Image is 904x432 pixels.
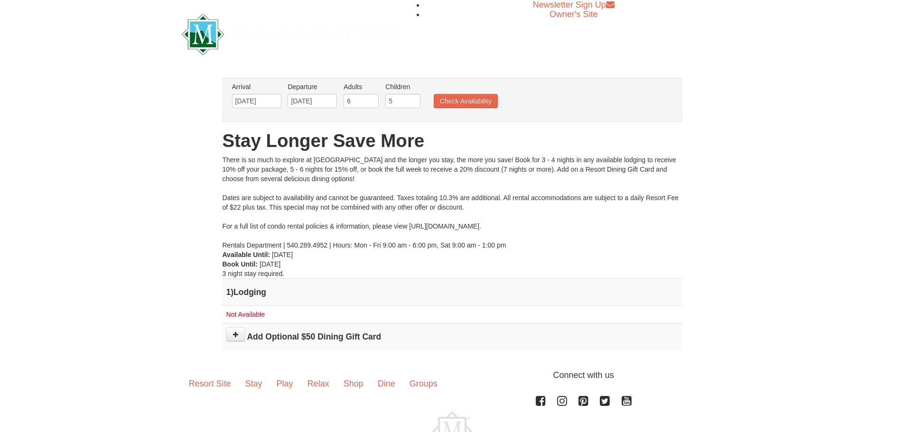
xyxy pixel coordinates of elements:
div: There is so much to explore at [GEOGRAPHIC_DATA] and the longer you stay, the more you save! Book... [223,155,682,250]
button: Check Availability [434,94,498,108]
a: Groups [402,369,445,398]
a: Massanutten Resort [182,22,399,44]
label: Adults [344,82,379,92]
label: Children [385,82,420,92]
h1: Stay Longer Save More [223,131,682,150]
h4: Add Optional $50 Dining Gift Card [226,332,678,341]
a: Relax [300,369,336,398]
span: [DATE] [272,251,293,258]
a: Dine [371,369,402,398]
h4: 1 Lodging [226,287,678,297]
img: Massanutten Resort Logo [182,14,399,55]
span: Not Available [226,311,265,318]
span: ) [231,287,233,297]
strong: Available Until: [223,251,270,258]
a: Stay [238,369,270,398]
label: Departure [288,82,337,92]
p: Connect with us [182,369,723,382]
a: Resort Site [182,369,238,398]
span: 3 night stay required. [223,270,285,277]
strong: Book Until: [223,260,258,268]
a: Owner's Site [550,9,597,19]
label: Arrival [232,82,281,92]
a: Play [270,369,300,398]
span: [DATE] [260,260,280,268]
a: Shop [336,369,371,398]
